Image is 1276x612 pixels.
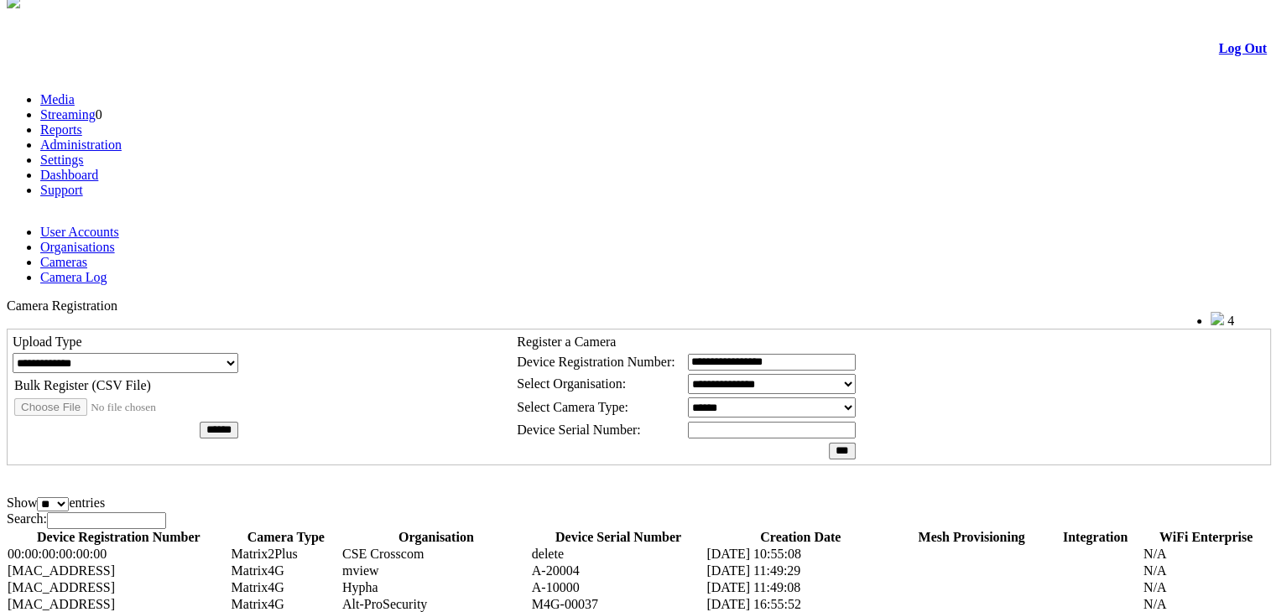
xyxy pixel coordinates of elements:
[531,579,706,596] td: A-10000
[531,563,706,579] td: A-20004
[7,579,231,596] td: [MAC_ADDRESS]
[231,546,341,563] td: Matrix2Plus
[1211,312,1224,325] img: bell25.png
[706,563,895,579] td: [DATE] 11:49:29
[47,512,166,529] input: Search:
[7,529,231,546] th: Device Registration Number
[40,137,122,152] a: Administration
[40,270,107,284] a: Camera Log
[40,153,84,167] a: Settings
[231,563,341,579] td: Matrix4G
[40,168,98,182] a: Dashboard
[517,355,674,369] span: Device Registration Number:
[231,579,341,596] td: Matrix4G
[1143,529,1269,546] th: WiFi Enterprise: activate to sort column ascending
[984,313,1177,325] span: Welcome, Nav Alchi design (Administrator)
[517,423,641,437] span: Device Serial Number:
[1143,580,1167,594] span: N/A
[37,497,69,511] select: Showentries
[13,335,82,349] span: Upload Type
[40,225,119,239] a: User Accounts
[7,511,166,526] label: Search:
[341,563,531,579] td: mview
[7,298,117,313] span: Camera Registration
[895,529,1048,546] th: Mesh Provisioning
[40,255,87,269] a: Cameras
[40,183,83,197] a: Support
[1143,547,1167,561] span: N/A
[1048,529,1143,546] th: Integration
[517,335,616,349] span: Register a Camera
[341,546,531,563] td: CSE Crosscom
[517,376,626,391] span: Select Organisation:
[1143,597,1167,611] span: N/A
[1219,41,1267,55] a: Log Out
[40,92,75,106] a: Media
[96,107,102,122] span: 0
[7,563,231,579] td: [MAC_ADDRESS]
[341,529,531,546] th: Organisation: activate to sort column ascending
[531,546,706,563] td: delete
[7,546,231,563] td: 00:00:00:00:00:00
[40,240,115,254] a: Organisations
[517,400,628,414] span: Select Camera Type:
[398,530,474,544] span: Organisation
[706,529,895,546] th: Creation Date: activate to sort column ascending
[706,546,895,563] td: [DATE] 10:55:08
[7,495,105,510] label: Show entries
[341,579,531,596] td: Hypha
[231,529,341,546] th: Camera Type: activate to sort column ascending
[14,378,151,392] span: Bulk Register (CSV File)
[40,122,82,137] a: Reports
[1227,314,1234,328] span: 4
[531,529,706,546] th: Device Serial Number: activate to sort column ascending
[706,579,895,596] td: [DATE] 11:49:08
[40,107,96,122] a: Streaming
[1143,563,1167,578] span: N/A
